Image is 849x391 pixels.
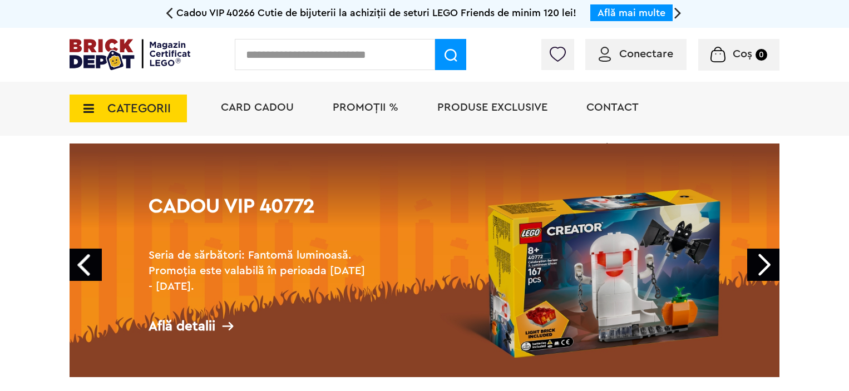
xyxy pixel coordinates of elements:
span: Coș [733,48,752,60]
div: Află detalii [149,319,371,333]
h2: Seria de sărbători: Fantomă luminoasă. Promoția este valabilă în perioada [DATE] - [DATE]. [149,248,371,294]
h1: Cadou VIP 40772 [149,196,371,236]
span: Cadou VIP 40266 Cutie de bijuterii la achiziții de seturi LEGO Friends de minim 120 lei! [176,8,576,18]
a: Card Cadou [221,102,294,113]
a: Next [747,249,779,281]
a: Contact [586,102,639,113]
a: Cadou VIP 40772Seria de sărbători: Fantomă luminoasă. Promoția este valabilă în perioada [DATE] -... [70,143,779,377]
a: Prev [70,249,102,281]
a: Produse exclusive [437,102,547,113]
a: Conectare [599,48,673,60]
span: CATEGORII [107,102,171,115]
a: PROMOȚII % [333,102,398,113]
small: 0 [756,49,767,61]
span: Conectare [619,48,673,60]
a: Află mai multe [598,8,665,18]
